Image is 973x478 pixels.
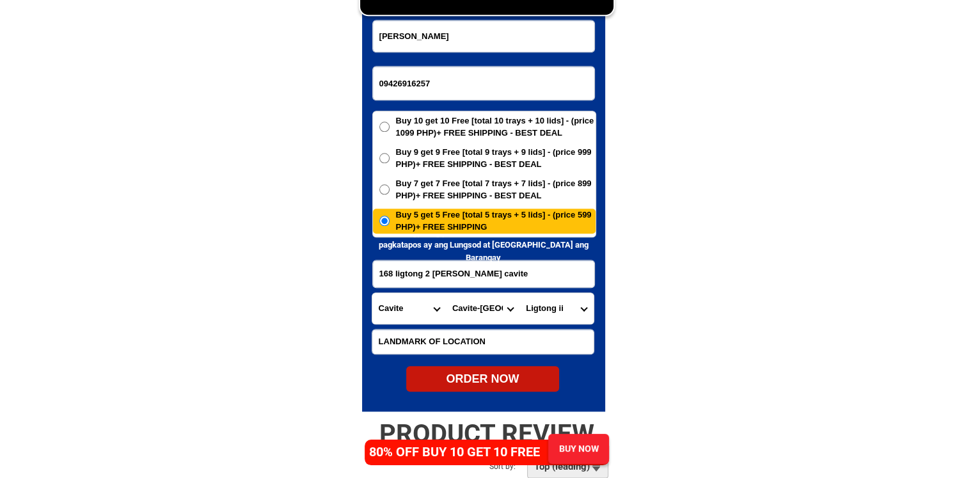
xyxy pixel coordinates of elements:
select: Select commune [519,293,593,324]
input: Input phone_number [373,67,594,100]
input: Buy 7 get 7 Free [total 7 trays + 7 lids] - (price 899 PHP)+ FREE SHIPPING - BEST DEAL [379,184,390,195]
h2: Sort by: [489,461,548,472]
span: Buy 9 get 9 Free [total 9 trays + 9 lids] - (price 999 PHP)+ FREE SHIPPING - BEST DEAL [396,146,596,171]
input: Buy 9 get 9 Free [total 9 trays + 9 lids] - (price 999 PHP)+ FREE SHIPPING - BEST DEAL [379,153,390,163]
input: Input full_name [373,20,594,52]
div: ORDER NOW [406,370,559,388]
span: Buy 5 get 5 Free [total 5 trays + 5 lids] - (price 599 PHP)+ FREE SHIPPING [396,209,596,234]
div: BUY NOW [548,442,608,456]
h2: Top (leading) [534,461,594,472]
input: Input LANDMARKOFLOCATION [372,330,594,354]
input: Buy 5 get 5 Free [total 5 trays + 5 lids] - (price 599 PHP)+ FREE SHIPPING [379,216,390,226]
select: Select district [446,293,519,324]
h4: 80% OFF BUY 10 GET 10 FREE [369,442,553,461]
input: Input address [373,260,594,287]
select: Select province [372,293,446,324]
h2: PRODUCT REVIEW [352,418,621,449]
input: Buy 10 get 10 Free [total 10 trays + 10 lids] - (price 1099 PHP)+ FREE SHIPPING - BEST DEAL [379,122,390,132]
span: Buy 10 get 10 Free [total 10 trays + 10 lids] - (price 1099 PHP)+ FREE SHIPPING - BEST DEAL [396,115,596,139]
span: Buy 7 get 7 Free [total 7 trays + 7 lids] - (price 899 PHP)+ FREE SHIPPING - BEST DEAL [396,177,596,202]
